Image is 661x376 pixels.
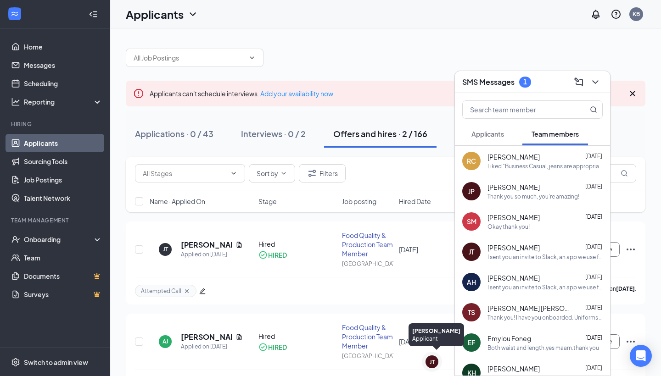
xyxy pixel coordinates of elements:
[430,358,435,366] div: JT
[150,197,205,206] span: Name · Applied On
[150,89,333,98] span: Applicants can't schedule interviews.
[260,89,333,98] a: Add your availability now
[625,244,636,255] svg: Ellipses
[590,77,601,88] svg: ChevronDown
[135,128,213,139] div: Applications · 0 / 43
[585,213,602,220] span: [DATE]
[590,106,597,113] svg: MagnifyingGlass
[24,56,102,74] a: Messages
[248,54,256,61] svg: ChevronDown
[187,9,198,20] svg: ChevronDown
[412,335,460,343] div: Applicant
[467,277,476,287] div: AH
[183,288,190,295] svg: Cross
[487,193,579,200] div: Thank you so much, you're amazing!
[257,170,278,177] span: Sort by
[24,97,103,106] div: Reporting
[585,243,602,250] span: [DATE]
[11,120,101,128] div: Hiring
[268,343,287,352] div: HIRED
[630,345,652,367] div: Open Intercom Messenger
[627,88,638,99] svg: Cross
[621,170,628,177] svg: MagnifyingGlass
[258,343,268,352] svg: CheckmarkCircle
[342,323,394,350] div: Food Quality & Production Team Member
[24,235,95,244] div: Onboarding
[342,197,376,206] span: Job posting
[471,130,504,138] span: Applicants
[487,273,540,282] span: [PERSON_NAME]
[487,243,540,252] span: [PERSON_NAME]
[468,187,475,196] div: JP
[399,245,418,254] span: [DATE]
[24,249,102,267] a: Team
[235,333,243,341] svg: Document
[523,78,527,86] div: 1
[143,168,226,178] input: All Stages
[585,183,602,190] span: [DATE]
[463,101,571,118] input: Search team member
[89,10,98,19] svg: Collapse
[11,97,20,106] svg: Analysis
[258,332,336,341] div: Hired
[487,213,540,222] span: [PERSON_NAME]
[616,285,635,292] b: [DATE]
[487,162,603,170] div: Liked “Business Casual, jeans are appropriate”
[585,274,602,281] span: [DATE]
[162,337,168,345] div: AJ
[625,336,636,347] svg: Ellipses
[181,240,232,250] h5: [PERSON_NAME]
[573,77,584,88] svg: ComposeMessage
[11,235,20,244] svg: UserCheck
[141,287,181,295] span: Attempted Call
[24,134,102,152] a: Applicants
[487,304,570,313] span: [PERSON_NAME] [PERSON_NAME]
[487,344,599,352] div: Both waist and length.yes maam.thank you
[571,75,586,89] button: ComposeMessage
[487,182,540,192] span: [PERSON_NAME]
[487,334,531,343] span: Emylou Foneg
[24,358,88,367] div: Switch to admin view
[11,216,101,224] div: Team Management
[487,152,540,161] span: [PERSON_NAME]
[342,231,394,258] div: Food Quality & Production Team Member
[462,77,515,87] h3: SMS Messages
[487,283,603,291] div: I sent you an invite to Slack, an app we use for team communication. Set up your account when pos...
[585,304,602,311] span: [DATE]
[487,253,603,261] div: I sent you an invite to Slack, an app we use for team communication. Set up your account when pos...
[299,164,346,182] button: Filter Filters
[133,88,144,99] svg: Error
[24,285,102,304] a: SurveysCrown
[590,9,601,20] svg: Notifications
[24,171,102,189] a: Job Postings
[11,358,20,367] svg: Settings
[258,250,268,260] svg: CheckmarkCircle
[24,152,102,171] a: Sourcing Tools
[307,168,318,179] svg: Filter
[468,338,475,347] div: EF
[134,53,245,63] input: All Job Postings
[467,217,476,226] div: SM
[163,245,168,253] div: JT
[399,337,418,346] span: [DATE]
[181,342,243,351] div: Applied on [DATE]
[181,332,232,342] h5: [PERSON_NAME]
[249,164,295,182] button: Sort byChevronDown
[412,327,460,335] div: [PERSON_NAME]
[469,247,474,256] div: JT
[487,223,530,231] div: Okay thank you!
[633,10,640,18] div: KB
[280,170,287,177] svg: ChevronDown
[585,334,602,341] span: [DATE]
[230,170,237,177] svg: ChevronDown
[467,156,476,166] div: RC
[611,9,622,20] svg: QuestionInfo
[241,128,306,139] div: Interviews · 0 / 2
[342,260,394,268] div: [GEOGRAPHIC_DATA]
[24,74,102,93] a: Scheduling
[235,241,243,249] svg: Document
[258,239,336,249] div: Hired
[487,314,603,321] div: Thank you! I have you onboarded. Uniforms should be in by [DATE] morning. [PERSON_NAME]/[PERSON_N...
[199,288,206,294] span: edit
[333,128,427,139] div: Offers and hires · 2 / 166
